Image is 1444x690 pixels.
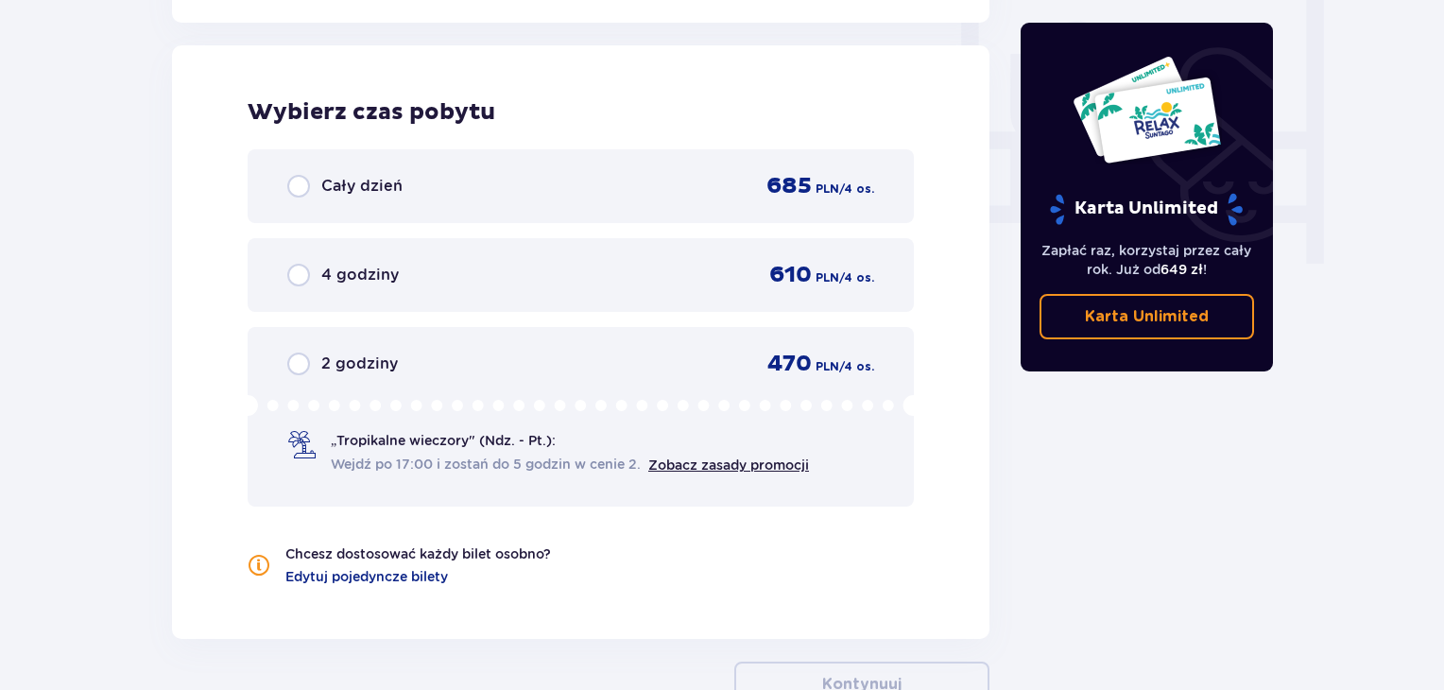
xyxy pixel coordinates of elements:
[248,98,914,127] p: Wybierz czas pobytu
[321,354,398,374] p: 2 godziny
[816,181,839,198] p: PLN
[331,431,556,450] p: „Tropikalne wieczory" (Ndz. - Pt.):
[331,455,641,474] span: Wejdź po 17:00 i zostań do 5 godzin w cenie 2.
[285,567,448,586] a: Edytuj pojedyncze bilety
[839,269,874,286] p: / 4 os.
[321,176,403,197] p: Cały dzień
[767,350,812,378] p: 470
[766,172,812,200] p: 685
[839,358,874,375] p: / 4 os.
[1048,193,1245,226] p: Karta Unlimited
[1085,306,1209,327] p: Karta Unlimited
[648,457,809,473] a: Zobacz zasady promocji
[321,265,399,285] p: 4 godziny
[816,269,839,286] p: PLN
[1040,294,1255,339] a: Karta Unlimited
[816,358,839,375] p: PLN
[285,544,551,563] p: Chcesz dostosować każdy bilet osobno?
[839,181,874,198] p: / 4 os.
[1040,241,1255,279] p: Zapłać raz, korzystaj przez cały rok. Już od !
[1160,262,1203,277] span: 649 zł
[769,261,812,289] p: 610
